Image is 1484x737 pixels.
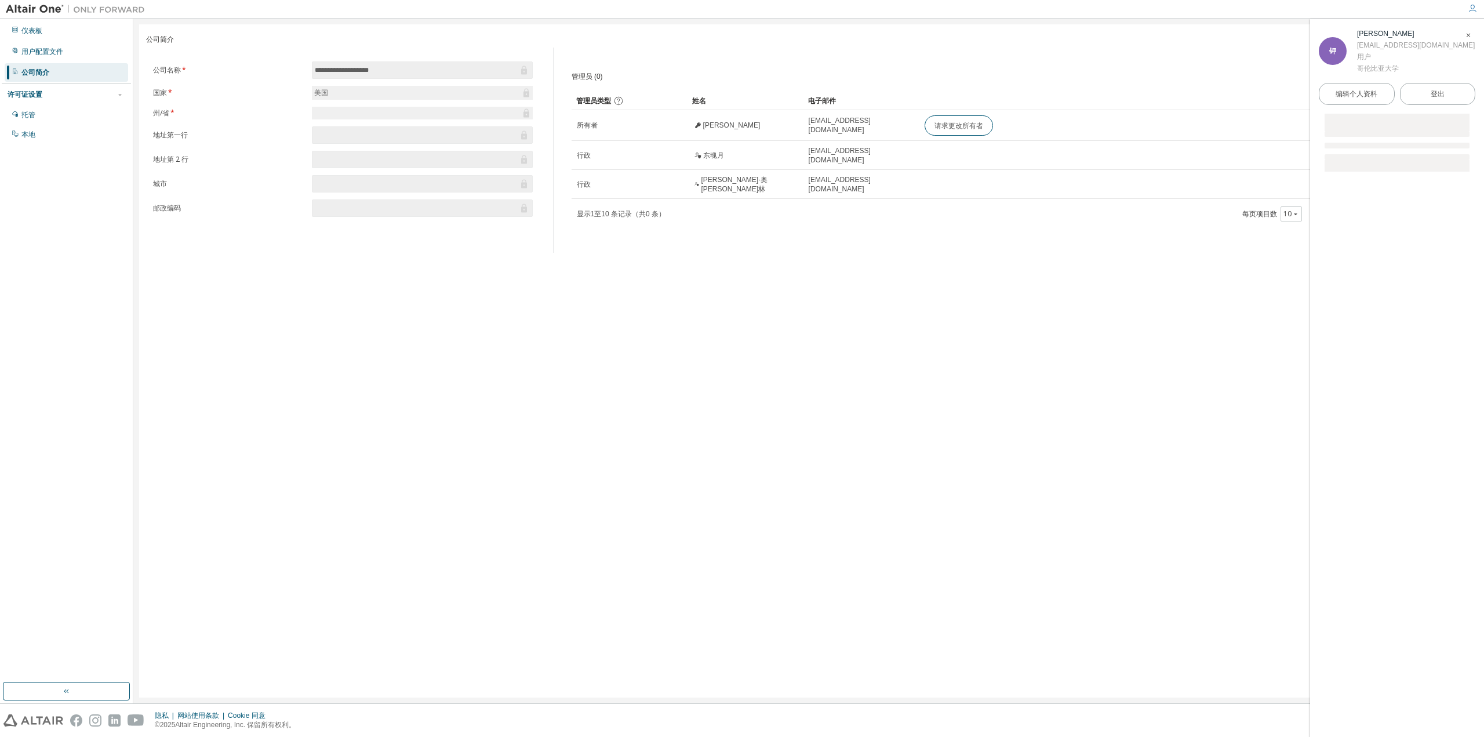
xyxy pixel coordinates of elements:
[1283,209,1292,219] font: 10
[934,121,983,130] font: 请求更改所有者
[153,179,167,188] font: 城市
[808,97,836,105] font: 电子邮件
[128,714,144,727] img: youtube.svg
[703,121,761,129] font: [PERSON_NAME]
[1357,28,1475,39] div: 蔡克树
[21,48,63,56] font: 用户配置文件
[155,711,169,720] font: 隐私
[594,210,601,218] font: 至
[153,154,188,164] font: 地址第 2 行
[3,714,63,727] img: altair_logo.svg
[646,210,665,218] font: 0 条）
[809,117,871,134] font: [EMAIL_ADDRESS][DOMAIN_NAME]
[153,130,188,140] font: 地址第一行
[576,97,611,105] font: 管理员类型
[21,130,35,139] font: 本地
[692,97,706,105] font: 姓名
[1319,83,1395,105] a: 编辑个人资料
[177,711,219,720] font: 网站使用条款
[701,176,767,193] font: [PERSON_NAME]·奥[PERSON_NAME]林
[577,180,591,188] font: 行政
[1431,90,1445,98] font: 登出
[591,210,595,218] font: 1
[1336,90,1377,98] font: 编辑个人资料
[1242,210,1277,218] font: 每页项目数
[8,90,42,99] font: 许可证设置
[809,147,871,164] font: [EMAIL_ADDRESS][DOMAIN_NAME]
[703,151,724,159] font: 东魂月
[314,89,328,97] font: 美国
[153,65,181,75] font: 公司名称
[632,210,646,218] font: （共
[6,3,151,15] img: 牵牛星一号
[160,721,176,729] font: 2025
[572,72,603,81] font: 管理员 (0)
[312,86,533,100] div: 美国
[146,35,174,43] font: 公司简介
[577,121,598,129] font: 所有者
[153,108,169,118] font: 州/省
[21,111,35,119] font: 托管
[1400,83,1476,105] button: 登出
[108,714,121,727] img: linkedin.svg
[1357,30,1414,38] font: [PERSON_NAME]
[1329,47,1336,55] font: 钾
[577,210,591,218] font: 显示
[809,176,871,193] font: [EMAIL_ADDRESS][DOMAIN_NAME]
[21,27,42,35] font: 仪表板
[175,721,296,729] font: Altair Engineering, Inc. 保留所有权利。
[153,88,167,97] font: 国家
[1357,53,1371,61] font: 用户
[153,203,181,213] font: 邮政编码
[21,68,49,77] font: 公司简介
[155,721,160,729] font: ©
[601,210,632,218] font: 10 条记录
[89,714,101,727] img: instagram.svg
[925,115,993,136] button: 请求更改所有者
[577,151,591,159] font: 行政
[1357,64,1399,72] font: 哥伦比亚大学
[1357,41,1475,49] font: [EMAIL_ADDRESS][DOMAIN_NAME]
[70,714,82,727] img: facebook.svg
[228,711,265,720] font: Cookie 同意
